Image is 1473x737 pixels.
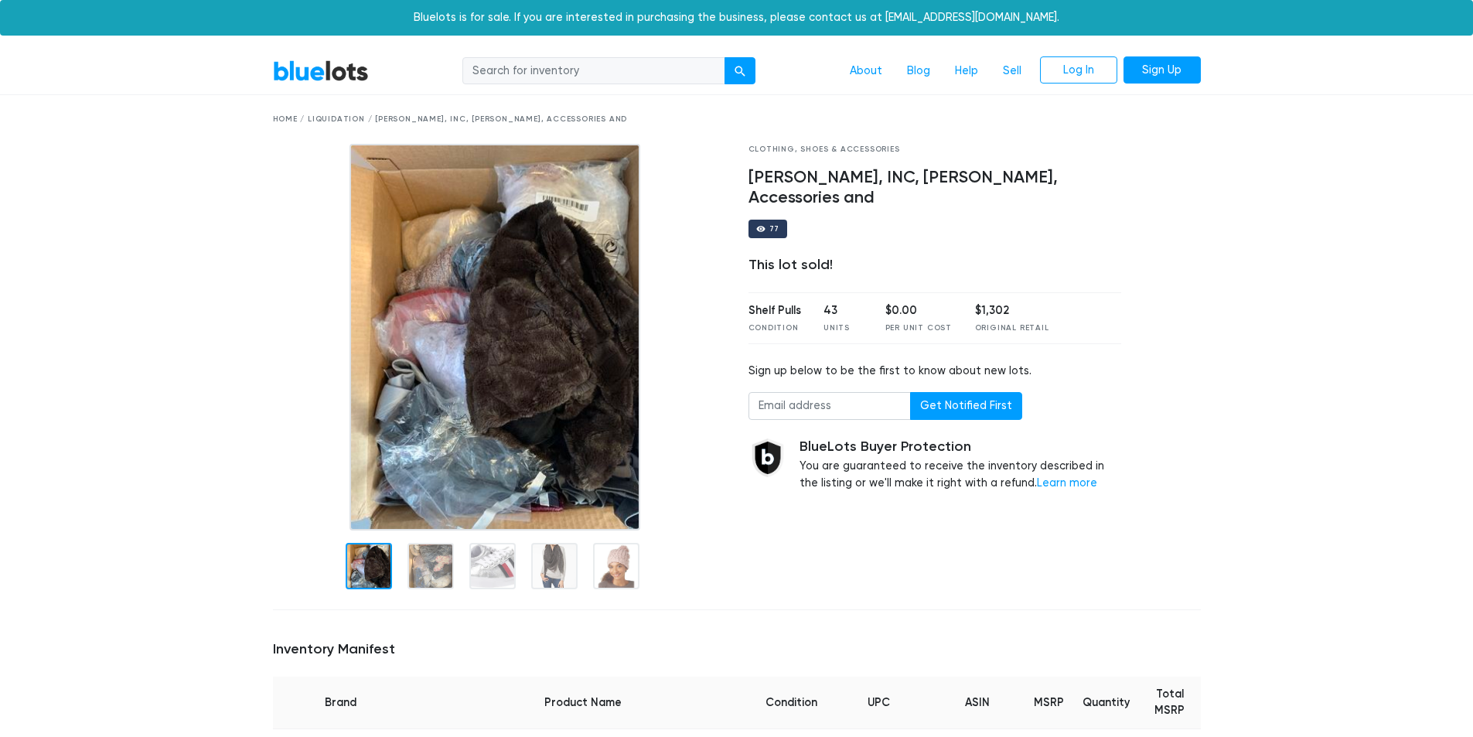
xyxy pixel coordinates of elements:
a: Sign Up [1124,56,1201,84]
div: Sign up below to be the first to know about new lots. [748,363,1122,380]
h5: BlueLots Buyer Protection [800,438,1122,456]
input: Email address [748,392,911,420]
a: Log In [1040,56,1117,84]
a: Learn more [1037,476,1097,490]
div: Units [823,322,862,334]
img: 3fe76357-1d46-469c-ba15-4dec2e263b85-1661207053.jpg [349,144,640,531]
th: Total MSRP [1139,677,1200,729]
a: Sell [991,56,1034,86]
th: ASIN [930,677,1025,729]
th: MSRP [1025,677,1073,729]
h5: Inventory Manifest [273,641,1201,658]
div: Original Retail [975,322,1049,334]
a: BlueLots [273,60,369,82]
div: Home / Liquidation / [PERSON_NAME], INC, [PERSON_NAME], Accessories and [273,114,1201,125]
th: Product Name [409,677,756,729]
div: 77 [769,225,780,233]
div: Shelf Pulls [748,302,801,319]
input: Search for inventory [462,57,725,85]
div: Per Unit Cost [885,322,952,334]
th: UPC [827,677,930,729]
div: $1,302 [975,302,1049,319]
button: Get Notified First [910,392,1022,420]
h4: [PERSON_NAME], INC, [PERSON_NAME], Accessories and [748,168,1122,208]
div: Condition [748,322,801,334]
th: Quantity [1073,677,1139,729]
a: Blog [895,56,943,86]
a: About [837,56,895,86]
div: You are guaranteed to receive the inventory described in the listing or we'll make it right with ... [800,438,1122,492]
div: $0.00 [885,302,952,319]
img: buyer_protection_shield-3b65640a83011c7d3ede35a8e5a80bfdfaa6a97447f0071c1475b91a4b0b3d01.png [748,438,787,477]
div: This lot sold! [748,257,1122,274]
th: Brand [273,677,409,729]
a: Help [943,56,991,86]
th: Condition [756,677,827,729]
div: 43 [823,302,862,319]
div: Clothing, Shoes & Accessories [748,144,1122,155]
